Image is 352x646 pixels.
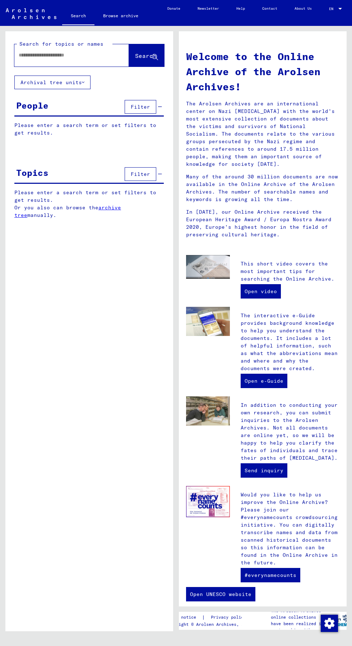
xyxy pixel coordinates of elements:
img: Arolsen_neg.svg [6,8,56,19]
p: Copyright © Arolsen Archives, 2021 [166,621,255,628]
a: Open UNESCO website [186,587,255,601]
button: Search [129,44,164,67]
img: enc.jpg [186,486,230,517]
a: Open video [241,284,281,299]
a: Send inquiry [241,463,287,478]
button: Filter [125,100,156,114]
button: Filter [125,167,156,181]
p: Many of the around 30 million documents are now available in the Online Archive of the Arolsen Ar... [186,173,339,203]
a: Legal notice [166,614,202,621]
mat-label: Search for topics or names [19,41,103,47]
h1: Welcome to the Online Archive of the Arolsen Archives! [186,49,339,94]
img: video.jpg [186,255,230,279]
span: Search [135,52,157,59]
p: The interactive e-Guide provides background knowledge to help you understand the documents. It in... [241,312,339,372]
img: inquiries.jpg [186,396,230,426]
p: This short video covers the most important tips for searching the Online Archive. [241,260,339,283]
div: | [166,614,255,621]
div: People [16,99,48,112]
a: Browse archive [94,7,147,24]
a: Open e-Guide [241,374,287,388]
a: #everynamecounts [241,568,300,582]
a: Privacy policy [205,614,255,621]
p: Please enter a search term or set filters to get results. Or you also can browse the manually. [14,189,164,219]
p: In addition to conducting your own research, you can submit inquiries to the Arolsen Archives. No... [241,401,339,462]
img: Change consent [321,615,338,632]
p: Would you like to help us improve the Online Archive? Please join our #everynamecounts crowdsourc... [241,491,339,567]
p: The Arolsen Archives are an international center on Nazi [MEDICAL_DATA] with the world’s most ext... [186,100,339,168]
p: The Arolsen Archives online collections [271,608,326,620]
div: Change consent [320,614,338,632]
button: Archival tree units [14,76,91,89]
div: Topics [16,166,48,179]
a: Search [62,7,94,26]
p: Please enter a search term or set filters to get results. [14,122,164,137]
a: archive tree [14,204,121,218]
img: eguide.jpg [186,307,230,336]
span: Filter [131,171,150,177]
span: EN [329,7,337,11]
p: In [DATE], our Online Archive received the European Heritage Award / Europa Nostra Award 2020, Eu... [186,208,339,238]
p: have been realized in partnership with [271,620,326,633]
span: Filter [131,104,150,110]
